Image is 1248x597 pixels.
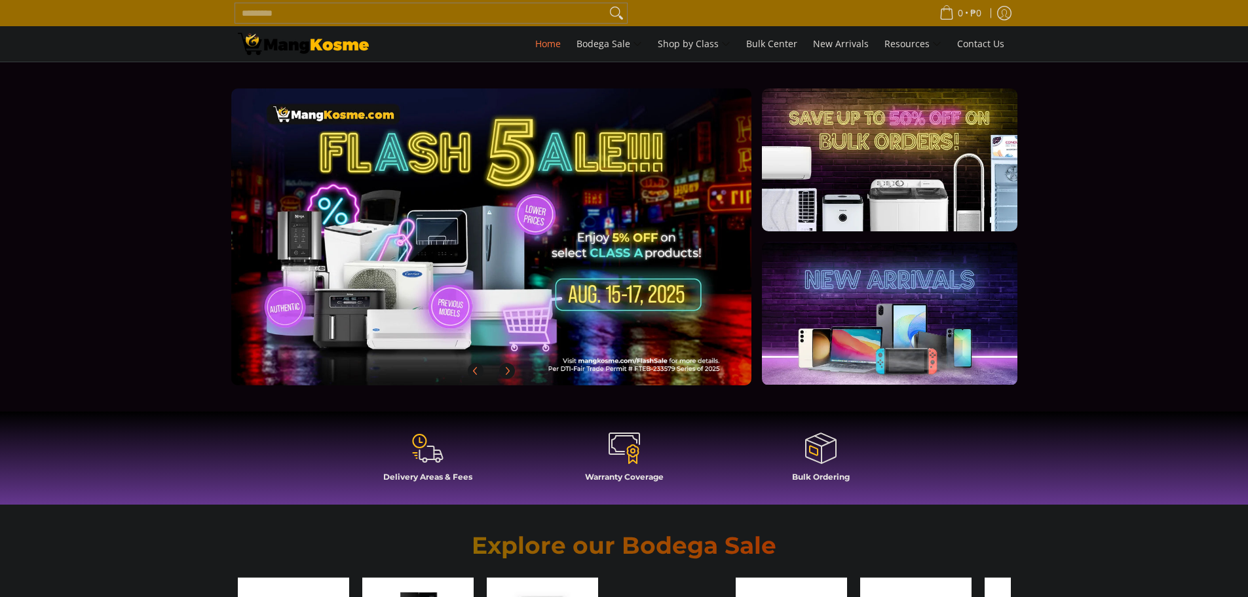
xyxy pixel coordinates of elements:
[651,26,737,62] a: Shop by Class
[729,431,913,491] a: Bulk Ordering
[878,26,948,62] a: Resources
[529,26,567,62] a: Home
[336,431,520,491] a: Delivery Areas & Fees
[461,356,490,385] button: Previous
[884,36,941,52] span: Resources
[806,26,875,62] a: New Arrivals
[729,472,913,482] h4: Bulk Ordering
[533,472,716,482] h4: Warranty Coverage
[382,26,1011,62] nav: Main Menu
[957,37,1004,50] span: Contact Us
[493,356,521,385] button: Next
[231,88,794,406] a: More
[238,33,369,55] img: Mang Kosme: Your Home Appliances Warehouse Sale Partner!
[658,36,730,52] span: Shop by Class
[813,37,869,50] span: New Arrivals
[336,472,520,482] h4: Delivery Areas & Fees
[434,531,814,560] h2: Explore our Bodega Sale
[577,36,642,52] span: Bodega Sale
[936,6,985,20] span: •
[956,9,965,18] span: 0
[535,37,561,50] span: Home
[740,26,804,62] a: Bulk Center
[746,37,797,50] span: Bulk Center
[533,431,716,491] a: Warranty Coverage
[570,26,649,62] a: Bodega Sale
[951,26,1011,62] a: Contact Us
[606,3,627,23] button: Search
[968,9,983,18] span: ₱0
